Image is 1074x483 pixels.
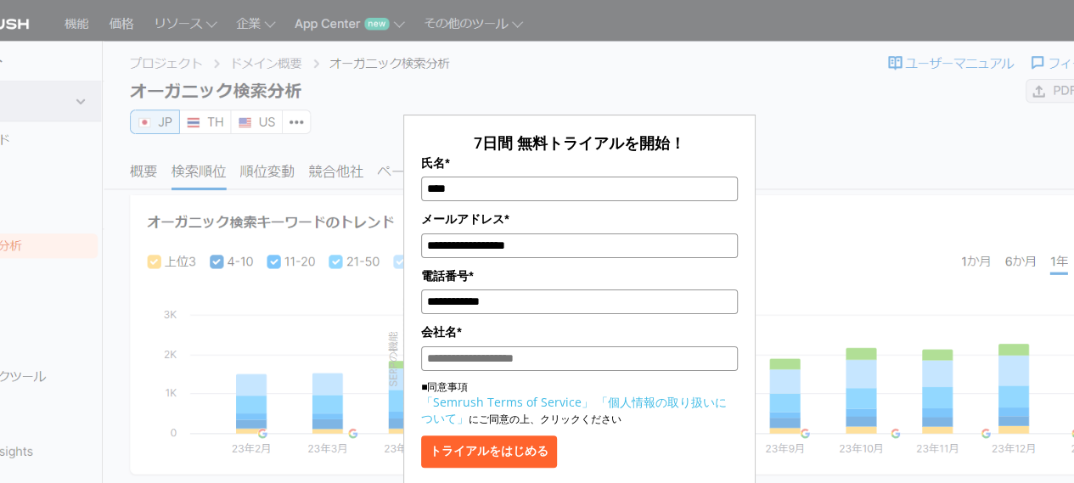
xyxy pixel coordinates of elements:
[421,379,738,427] p: ■同意事項 にご同意の上、クリックください
[421,435,557,468] button: トライアルをはじめる
[421,394,593,410] a: 「Semrush Terms of Service」
[421,267,738,285] label: 電話番号*
[421,394,727,426] a: 「個人情報の取り扱いについて」
[421,210,738,228] label: メールアドレス*
[474,132,685,153] span: 7日間 無料トライアルを開始！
